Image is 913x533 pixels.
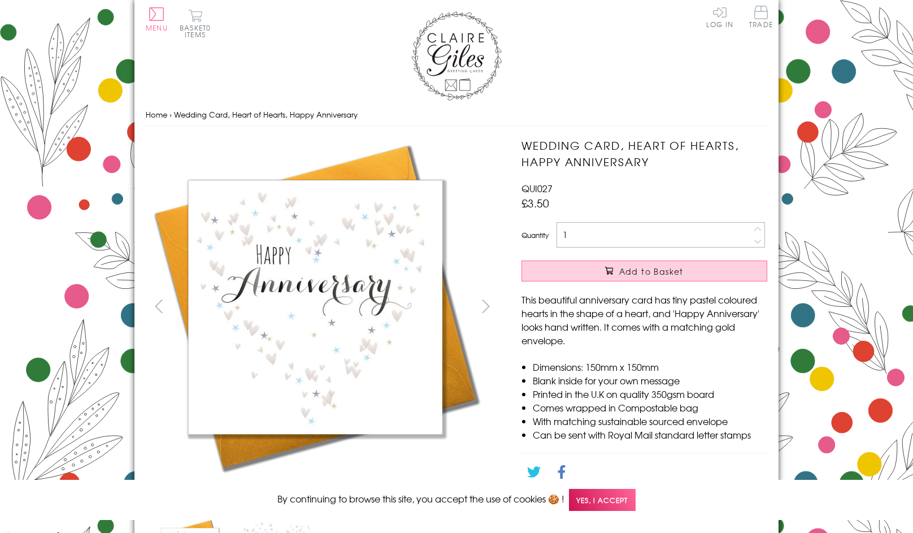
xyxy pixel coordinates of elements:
[533,387,767,401] li: Printed in the U.K on quality 350gsm board
[533,428,767,441] li: Can be sent with Royal Mail standard letter stamps
[411,11,502,101] img: Claire Giles Greetings Cards
[174,109,358,120] span: Wedding Card, Heart of Hearts, Happy Anniversary
[521,230,549,240] label: Quantity
[521,195,549,211] span: £3.50
[169,109,172,120] span: ›
[146,7,168,31] button: Menu
[185,23,211,40] span: 0 items
[533,414,767,428] li: With matching sustainable sourced envelope
[146,137,485,476] img: Wedding Card, Heart of Hearts, Happy Anniversary
[533,374,767,387] li: Blank inside for your own message
[706,6,733,28] a: Log In
[521,137,767,170] h1: Wedding Card, Heart of Hearts, Happy Anniversary
[180,9,211,38] button: Basket0 items
[521,181,553,195] span: QUI027
[619,266,684,277] span: Add to Basket
[749,6,773,28] span: Trade
[146,293,171,319] button: prev
[146,103,767,127] nav: breadcrumbs
[533,401,767,414] li: Comes wrapped in Compostable bag
[473,293,499,319] button: next
[146,23,168,33] span: Menu
[521,261,767,281] button: Add to Basket
[749,6,773,30] a: Trade
[533,360,767,374] li: Dimensions: 150mm x 150mm
[146,109,167,120] a: Home
[521,293,767,347] p: This beautiful anniversary card has tiny pastel coloured hearts in the shape of a heart, and 'Hap...
[569,489,636,511] span: Yes, I accept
